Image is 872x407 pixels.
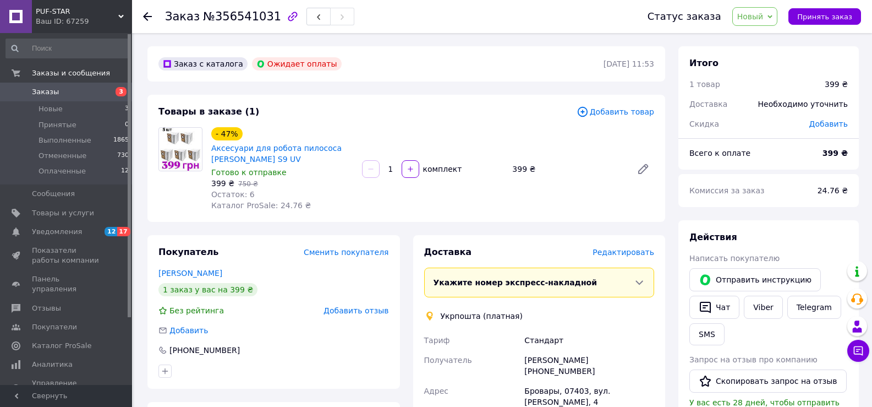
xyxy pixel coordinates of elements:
span: Остаток: 6 [211,190,255,199]
div: 399 ₴ [508,161,628,177]
span: Сменить покупателя [304,248,388,257]
div: 1 заказ у вас на 399 ₴ [158,283,257,296]
span: Выполненные [39,135,91,145]
button: Отправить инструкцию [689,268,821,291]
div: Вернуться назад [143,11,152,22]
span: 0 [125,120,129,130]
span: Заказы и сообщения [32,68,110,78]
span: Покупатели [32,322,77,332]
span: 750 ₴ [238,180,258,188]
span: 1 товар [689,80,720,89]
span: Новый [737,12,764,21]
span: 12 [121,166,129,176]
span: Каталог ProSale: 24.76 ₴ [211,201,311,210]
div: 399 ₴ [825,79,848,90]
div: - 47% [211,127,243,140]
span: Тариф [424,336,450,345]
img: Аксесуари для робота пилососа Xiaomi Viomi S9 UV [160,128,201,171]
span: Редактировать [593,248,654,257]
b: 399 ₴ [822,149,848,158]
span: Запрос на отзыв про компанию [689,355,818,364]
div: Ваш ID: 67259 [36,17,132,26]
span: Добавить товар [577,106,654,118]
a: Редактировать [632,158,654,180]
div: Стандарт [522,330,656,350]
span: Заказы [32,87,59,97]
span: Добавить [169,326,208,335]
span: Доставка [689,100,727,108]
span: 17 [117,227,130,236]
span: Панель управления [32,274,102,294]
div: Укрпошта (платная) [438,311,526,322]
span: Без рейтинга [169,306,224,315]
span: Отзывы [32,303,61,313]
span: №356541031 [203,10,281,23]
div: комплект [420,164,463,175]
a: Viber [744,296,782,319]
span: Добавить отзыв [323,306,388,315]
span: Показатели работы компании [32,246,102,265]
span: Доставка [424,247,472,257]
span: Покупатель [158,247,218,257]
span: Управление сайтом [32,378,102,398]
span: Товары и услуги [32,208,94,218]
span: 3 [116,87,127,96]
span: PUF-STAR [36,7,118,17]
time: [DATE] 11:53 [604,59,654,68]
span: Всего к оплате [689,149,750,158]
span: 24.76 ₴ [818,186,848,195]
span: Комиссия за заказ [689,186,765,195]
span: Адрес [424,387,448,395]
span: 399 ₴ [211,179,234,188]
span: 1865 [113,135,129,145]
a: [PERSON_NAME] [158,269,222,278]
span: Действия [689,232,737,242]
span: Получатель [424,356,472,365]
span: 3 [125,104,129,114]
span: Принять заказ [797,13,852,21]
span: Оплаченные [39,166,86,176]
span: Каталог ProSale [32,341,91,351]
span: Итого [689,58,719,68]
span: Аналитика [32,360,73,370]
span: Принятые [39,120,76,130]
button: SMS [689,323,725,345]
span: Скидка [689,120,719,128]
button: Скопировать запрос на отзыв [689,370,847,393]
button: Чат [689,296,739,319]
a: Аксесуари для робота пилососа [PERSON_NAME] S9 UV [211,144,342,164]
div: [PHONE_NUMBER] [168,345,241,356]
input: Поиск [6,39,130,58]
div: [PERSON_NAME] [PHONE_NUMBER] [522,350,656,381]
span: 12 [105,227,117,236]
span: Отмененные [39,151,86,161]
span: Готово к отправке [211,168,287,177]
span: Написать покупателю [689,254,780,263]
span: Уведомления [32,227,82,237]
div: Заказ с каталога [158,57,248,70]
span: Товары в заказе (1) [158,106,259,117]
div: Ожидает оплаты [252,57,342,70]
a: Telegram [787,296,841,319]
button: Принять заказ [788,8,861,25]
span: Укажите номер экспресс-накладной [434,278,597,287]
span: Добавить [809,120,848,128]
span: 730 [117,151,129,161]
span: Заказ [165,10,200,23]
button: Чат с покупателем [847,340,869,362]
span: Сообщения [32,189,75,199]
div: Необходимо уточнить [752,92,854,116]
div: Статус заказа [648,11,721,22]
span: Новые [39,104,63,114]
